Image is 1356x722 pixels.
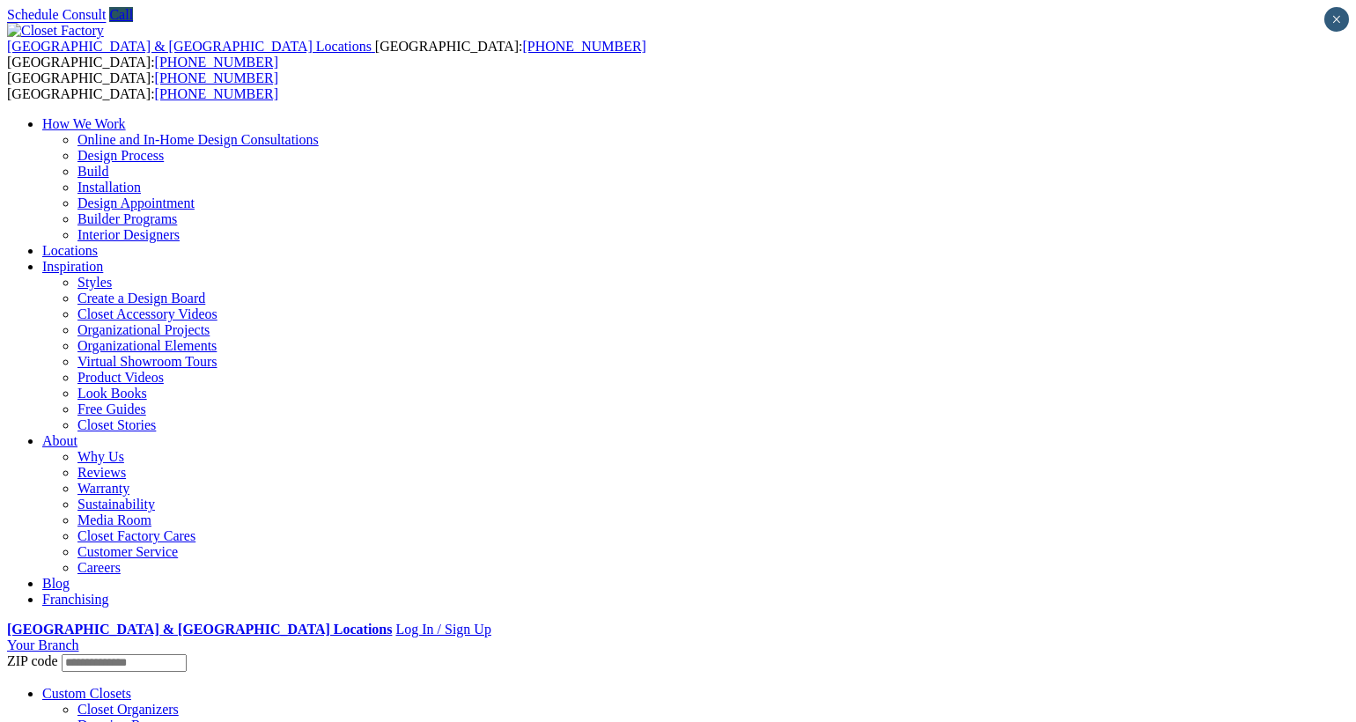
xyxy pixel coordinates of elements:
button: Close [1324,7,1349,32]
a: Closet Accessory Videos [77,306,217,321]
a: Blog [42,576,70,591]
a: Locations [42,243,98,258]
a: Customer Service [77,544,178,559]
a: Virtual Showroom Tours [77,354,217,369]
a: Closet Organizers [77,702,179,717]
span: [GEOGRAPHIC_DATA]: [GEOGRAPHIC_DATA]: [7,39,646,70]
a: Custom Closets [42,686,131,701]
a: [GEOGRAPHIC_DATA] & [GEOGRAPHIC_DATA] Locations [7,622,392,637]
input: Enter your Zip code [62,654,187,672]
a: Look Books [77,386,147,401]
a: Organizational Elements [77,338,217,353]
a: Design Appointment [77,195,195,210]
a: Reviews [77,465,126,480]
a: Product Videos [77,370,164,385]
a: Interior Designers [77,227,180,242]
a: [GEOGRAPHIC_DATA] & [GEOGRAPHIC_DATA] Locations [7,39,375,54]
a: Build [77,164,109,179]
a: Organizational Projects [77,322,210,337]
a: [PHONE_NUMBER] [155,55,278,70]
a: Warranty [77,481,129,496]
a: [PHONE_NUMBER] [155,86,278,101]
a: Design Process [77,148,164,163]
span: [GEOGRAPHIC_DATA]: [GEOGRAPHIC_DATA]: [7,70,278,101]
img: Closet Factory [7,23,104,39]
a: Builder Programs [77,211,177,226]
a: Your Branch [7,637,78,652]
a: Franchising [42,592,109,607]
a: Call [109,7,133,22]
a: Free Guides [77,402,146,416]
span: ZIP code [7,653,58,668]
a: Schedule Consult [7,7,106,22]
a: Careers [77,560,121,575]
a: Sustainability [77,497,155,512]
a: Installation [77,180,141,195]
span: [GEOGRAPHIC_DATA] & [GEOGRAPHIC_DATA] Locations [7,39,372,54]
a: Closet Factory Cares [77,528,195,543]
a: About [42,433,77,448]
a: Inspiration [42,259,103,274]
a: Media Room [77,512,151,527]
a: Closet Stories [77,417,156,432]
a: Why Us [77,449,124,464]
a: [PHONE_NUMBER] [155,70,278,85]
a: How We Work [42,116,126,131]
a: Styles [77,275,112,290]
a: [PHONE_NUMBER] [522,39,645,54]
a: Create a Design Board [77,291,205,306]
a: Log In / Sign Up [395,622,490,637]
a: Online and In-Home Design Consultations [77,132,319,147]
